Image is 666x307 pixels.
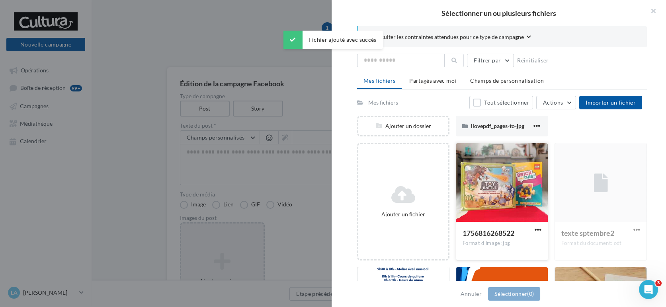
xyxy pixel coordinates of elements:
span: Partagés avec moi [409,77,456,84]
button: Importer un fichier [579,96,642,109]
div: Fichier ajouté avec succès [283,31,383,49]
div: Ajouter un fichier [361,210,445,218]
h2: Sélectionner un ou plusieurs fichiers [344,10,653,17]
iframe: Intercom live chat [639,280,658,299]
span: Mes fichiers [363,77,395,84]
span: Consulter les contraintes attendues pour ce type de campagne [371,33,524,41]
span: 1756816268522 [463,229,514,237]
button: Réinitialiser [514,56,552,65]
button: Consulter les contraintes attendues pour ce type de campagne [371,33,531,43]
span: Importer un fichier [586,99,636,106]
span: (0) [527,290,534,297]
span: ilovepdf_pages-to-jpg [471,122,524,129]
div: Format d'image: jpg [463,240,541,247]
div: Mes fichiers [368,99,398,107]
span: Actions [543,99,563,106]
button: Annuler [457,289,485,299]
span: Champs de personnalisation [470,77,544,84]
div: Ajouter un dossier [358,122,448,130]
button: Actions [536,96,576,109]
button: Filtrer par [467,54,514,67]
button: Sélectionner(0) [488,287,540,301]
button: Tout sélectionner [469,96,533,109]
span: 3 [655,280,662,286]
